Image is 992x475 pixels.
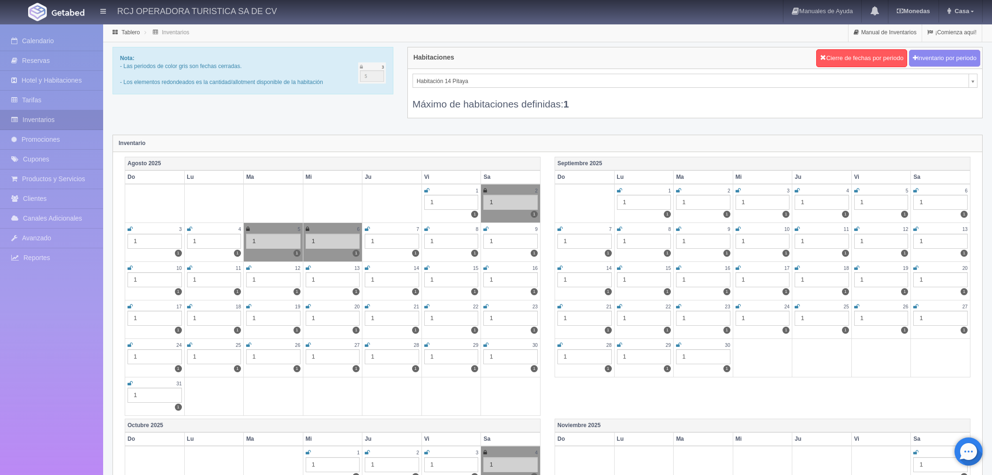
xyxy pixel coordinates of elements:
[187,234,241,249] div: 1
[782,211,789,218] label: 1
[617,349,671,364] div: 1
[614,170,674,184] th: Lu
[606,343,611,348] small: 28
[471,288,478,295] label: 1
[365,234,419,249] div: 1
[306,457,360,472] div: 1
[784,304,789,309] small: 24
[365,272,419,287] div: 1
[362,170,422,184] th: Ju
[413,266,419,271] small: 14
[365,349,419,364] div: 1
[412,250,419,257] label: 1
[483,457,538,472] div: 1
[913,272,968,287] div: 1
[176,343,181,348] small: 24
[424,195,479,210] div: 1
[664,365,671,372] label: 1
[357,227,360,232] small: 6
[471,250,478,257] label: 1
[413,88,977,111] div: Máximo de habitaciones definidas:
[246,272,301,287] div: 1
[854,195,909,210] div: 1
[736,311,790,326] div: 1
[922,23,982,42] a: ¡Comienza aquí!
[725,304,730,309] small: 23
[555,419,970,433] th: Noviembre 2025
[533,343,538,348] small: 30
[298,227,301,232] small: 5
[128,311,182,326] div: 1
[842,288,849,295] label: 1
[842,327,849,334] label: 1
[413,54,454,61] h4: Habitaciones
[238,227,241,232] small: 4
[162,29,189,36] a: Inventarios
[676,311,730,326] div: 1
[782,250,789,257] label: 1
[125,157,541,170] th: Agosto 2025
[728,188,730,193] small: 2
[557,349,612,364] div: 1
[961,288,968,295] label: 1
[535,450,538,455] small: 4
[187,311,241,326] div: 1
[723,365,730,372] label: 1
[617,272,671,287] div: 1
[782,327,789,334] label: 1
[295,343,300,348] small: 26
[664,327,671,334] label: 1
[119,140,145,146] strong: Inventario
[354,266,360,271] small: 13
[179,227,182,232] small: 3
[795,234,849,249] div: 1
[476,227,479,232] small: 8
[412,327,419,334] label: 1
[903,304,908,309] small: 26
[293,250,301,257] label: 1
[175,327,182,334] label: 1
[476,450,479,455] small: 3
[121,29,140,36] a: Tablero
[187,349,241,364] div: 1
[113,47,393,94] div: - Las periodos de color gris son fechas cerradas. - Los elementos redondeados es la cantidad/allo...
[128,234,182,249] div: 1
[842,211,849,218] label: 1
[736,234,790,249] div: 1
[306,349,360,364] div: 1
[784,227,789,232] small: 10
[911,170,970,184] th: Sa
[961,327,968,334] label: 1
[736,272,790,287] div: 1
[424,349,479,364] div: 1
[236,304,241,309] small: 18
[557,234,612,249] div: 1
[555,170,615,184] th: Do
[605,365,612,372] label: 1
[733,170,792,184] th: Mi
[666,266,671,271] small: 15
[117,5,277,16] h4: RCJ OPERADORA TURISTICA SA DE CV
[483,349,538,364] div: 1
[306,272,360,287] div: 1
[795,272,849,287] div: 1
[605,250,612,257] label: 1
[723,211,730,218] label: 1
[901,288,908,295] label: 1
[128,349,182,364] div: 1
[416,450,419,455] small: 2
[901,250,908,257] label: 1
[413,304,419,309] small: 21
[962,227,968,232] small: 13
[816,49,907,67] button: Cierre de fechas por periodo
[605,288,612,295] label: 1
[306,311,360,326] div: 1
[473,304,478,309] small: 22
[965,188,968,193] small: 6
[723,288,730,295] label: 1
[358,62,386,84] img: cutoff.png
[676,195,730,210] div: 1
[175,365,182,372] label: 1
[244,432,303,446] th: Ma
[184,432,244,446] th: Lu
